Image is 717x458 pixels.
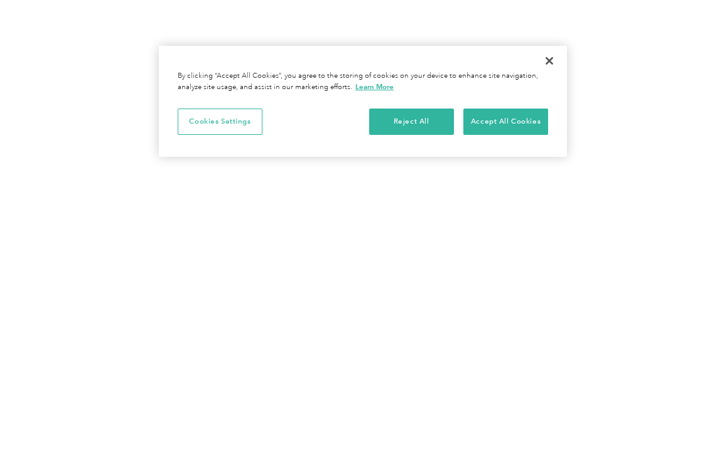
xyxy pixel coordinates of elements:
div: Privacy [159,46,567,157]
button: Accept All Cookies [463,109,548,135]
button: Cookies Settings [178,109,262,135]
button: Reject All [369,109,454,135]
button: Close [536,47,563,75]
div: By clicking “Accept All Cookies”, you agree to the storing of cookies on your device to enhance s... [178,71,548,93]
a: More information about your privacy, opens in a new tab [355,82,394,91]
div: Cookie banner [159,46,567,157]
